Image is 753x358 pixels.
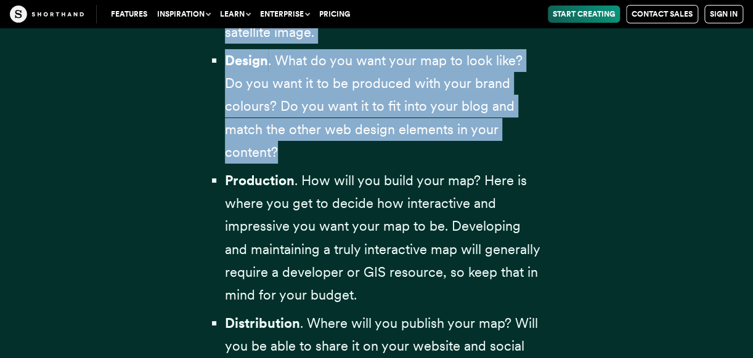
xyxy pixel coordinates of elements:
strong: Production [225,172,295,188]
strong: Distribution [225,315,300,331]
a: Features [106,6,152,23]
a: Sign in [704,5,743,23]
button: Learn [215,6,255,23]
a: Pricing [314,6,355,23]
span: . How will you build your map? Here is where you get to decide how interactive and impressive you... [225,172,540,303]
a: Contact Sales [626,5,698,23]
img: The Craft [10,6,84,23]
a: Start Creating [548,6,620,23]
span: . What do you want your map to look like? Do you want it to be produced with your brand colours? ... [225,52,523,161]
strong: Design [225,52,268,68]
button: Enterprise [255,6,314,23]
button: Inspiration [152,6,215,23]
